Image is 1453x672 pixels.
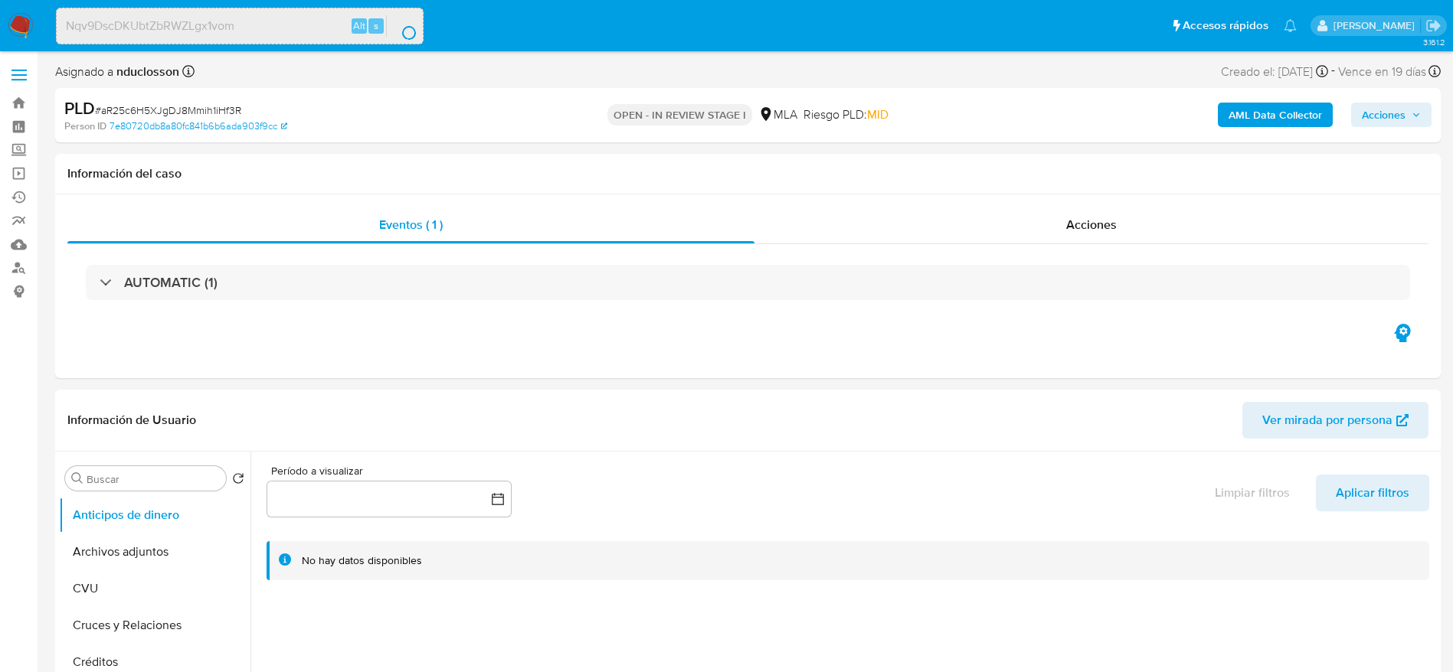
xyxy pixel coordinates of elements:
[86,265,1410,300] div: AUTOMATIC (1)
[386,15,417,37] button: search-icon
[1334,18,1420,33] p: elaine.mcfarlane@mercadolibre.com
[1229,103,1322,127] b: AML Data Collector
[1066,216,1117,233] span: Acciones
[1218,103,1333,127] button: AML Data Collector
[124,274,218,291] h3: AUTOMATIC (1)
[57,16,423,36] input: Buscar usuario o caso...
[803,106,888,123] span: Riesgo PLD:
[113,63,179,80] b: nduclosson
[95,103,241,118] span: # aR25c6H5XJgDJ8Mmih1iHf3R
[67,166,1428,181] h1: Información del caso
[59,607,250,644] button: Cruces y Relaciones
[1262,402,1392,439] span: Ver mirada por persona
[1221,61,1328,82] div: Creado el: [DATE]
[1362,103,1406,127] span: Acciones
[1351,103,1432,127] button: Acciones
[59,570,250,607] button: CVU
[71,472,83,484] button: Buscar
[374,18,378,33] span: s
[1183,18,1268,34] span: Accesos rápidos
[55,64,179,80] span: Asignado a
[1338,64,1426,80] span: Vence en 19 días
[110,119,287,133] a: 7e80720db8a80fc841b6b6ada903f9cc
[59,497,250,533] button: Anticipos de dinero
[1425,18,1442,34] a: Salir
[1331,61,1335,82] span: -
[87,472,220,486] input: Buscar
[607,104,752,126] p: OPEN - IN REVIEW STAGE I
[64,96,95,120] b: PLD
[867,106,888,123] span: MID
[379,216,443,233] span: Eventos ( 1 )
[232,472,244,489] button: Volver al orden por defecto
[758,106,797,123] div: MLA
[1242,402,1428,439] button: Ver mirada por persona
[64,119,106,133] b: Person ID
[1284,19,1297,32] a: Notificaciones
[67,413,196,428] h1: Información de Usuario
[59,533,250,570] button: Archivos adjuntos
[353,18,365,33] span: Alt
